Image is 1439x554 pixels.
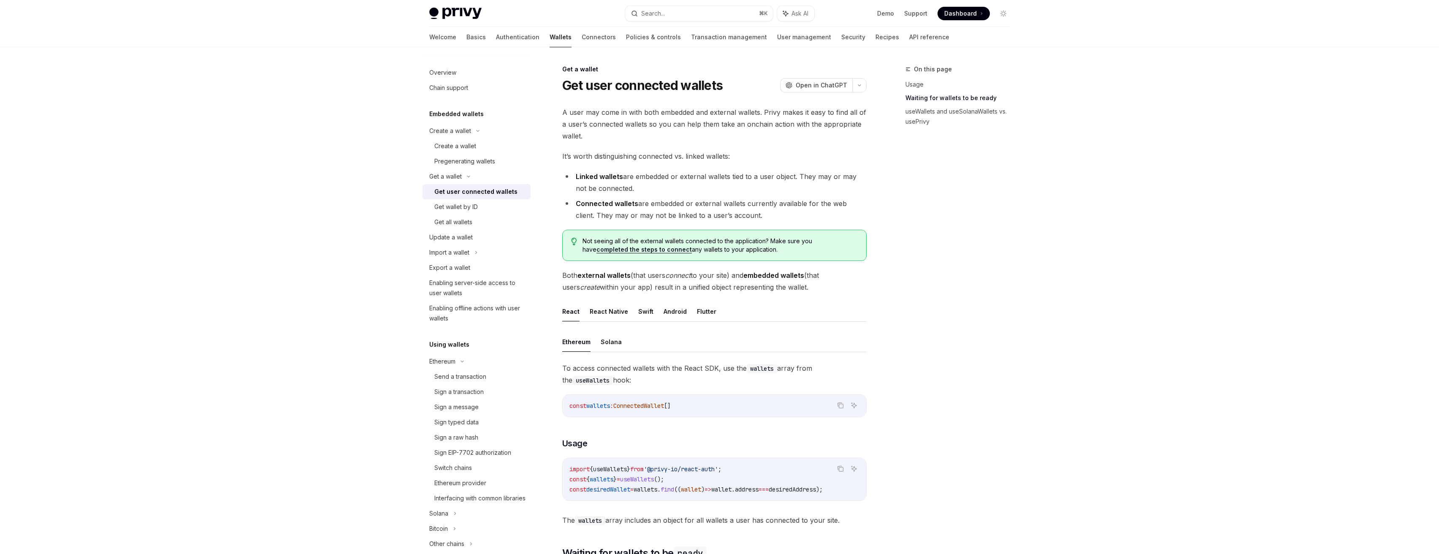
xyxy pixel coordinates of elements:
[732,486,735,493] span: .
[743,271,804,280] strong: embedded wallets
[429,109,484,119] h5: Embedded wallets
[423,154,531,169] a: Pregenerating wallets
[590,465,593,473] span: {
[718,465,721,473] span: ;
[777,27,831,47] a: User management
[747,364,777,373] code: wallets
[434,141,476,151] div: Create a wallet
[909,27,949,47] a: API reference
[423,369,531,384] a: Send a transaction
[681,486,701,493] span: wallet
[796,81,847,90] span: Open in ChatGPT
[582,27,616,47] a: Connectors
[575,516,605,525] code: wallets
[644,465,718,473] span: '@privy-io/react-auth'
[562,150,867,162] span: It’s worth distinguishing connected vs. linked wallets:
[429,232,473,242] div: Update a wallet
[777,6,814,21] button: Ask AI
[423,260,531,275] a: Export a wallet
[562,65,867,73] div: Get a wallet
[697,301,716,321] button: Flutter
[562,78,723,93] h1: Get user connected wallets
[429,68,456,78] div: Overview
[617,475,620,483] span: =
[835,400,846,411] button: Copy the contents from the code block
[434,202,478,212] div: Get wallet by ID
[875,27,899,47] a: Recipes
[674,486,681,493] span: ((
[569,402,586,410] span: const
[625,6,773,21] button: Search...⌘K
[434,432,478,443] div: Sign a raw hash
[429,247,469,258] div: Import a wallet
[423,215,531,230] a: Get all wallets
[701,486,705,493] span: )
[423,445,531,460] a: Sign EIP-7702 authorization
[905,91,1017,105] a: Waiting for wallets to be ready
[562,332,591,352] button: Ethereum
[429,539,464,549] div: Other chains
[638,301,653,321] button: Swift
[905,78,1017,91] a: Usage
[711,486,732,493] span: wallet
[613,402,664,410] span: ConnectedWallet
[434,493,526,503] div: Interfacing with common libraries
[429,303,526,323] div: Enabling offline actions with user wallets
[691,27,767,47] a: Transaction management
[769,486,816,493] span: desiredAddress
[429,27,456,47] a: Welcome
[791,9,808,18] span: Ask AI
[586,486,630,493] span: desiredWallet
[569,465,590,473] span: import
[466,27,486,47] a: Basics
[423,65,531,80] a: Overview
[423,384,531,399] a: Sign a transaction
[434,372,486,382] div: Send a transaction
[434,156,495,166] div: Pregenerating wallets
[423,301,531,326] a: Enabling offline actions with user wallets
[759,10,768,17] span: ⌘ K
[562,269,867,293] span: Both (that users to your site) and (that users within your app) result in a unified object repres...
[938,7,990,20] a: Dashboard
[586,402,610,410] span: wallets
[576,199,638,208] strong: Connected wallets
[569,486,586,493] span: const
[569,475,586,483] span: const
[816,486,823,493] span: );
[705,486,711,493] span: =>
[735,486,759,493] span: address
[759,486,769,493] span: ===
[429,508,448,519] div: Solana
[429,263,470,273] div: Export a wallet
[496,27,539,47] a: Authentication
[654,475,664,483] span: ();
[586,475,590,483] span: {
[550,27,572,47] a: Wallets
[434,448,511,458] div: Sign EIP-7702 authorization
[593,465,627,473] span: useWallets
[423,460,531,475] a: Switch chains
[664,301,687,321] button: Android
[562,198,867,221] li: are embedded or external wallets currently available for the web client. They may or may not be l...
[580,283,600,291] em: create
[627,465,630,473] span: }
[562,301,580,321] button: React
[661,486,674,493] span: find
[434,402,479,412] div: Sign a message
[590,475,613,483] span: wallets
[610,402,613,410] span: :
[434,417,479,427] div: Sign typed data
[997,7,1010,20] button: Toggle dark mode
[630,486,634,493] span: =
[848,463,859,474] button: Ask AI
[665,271,691,280] em: connect
[423,491,531,506] a: Interfacing with common libraries
[562,514,867,526] span: The array includes an object for all wallets a user has connected to your site.
[904,9,927,18] a: Support
[434,187,518,197] div: Get user connected wallets
[423,430,531,445] a: Sign a raw hash
[877,9,894,18] a: Demo
[944,9,977,18] span: Dashboard
[429,126,471,136] div: Create a wallet
[562,437,588,449] span: Usage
